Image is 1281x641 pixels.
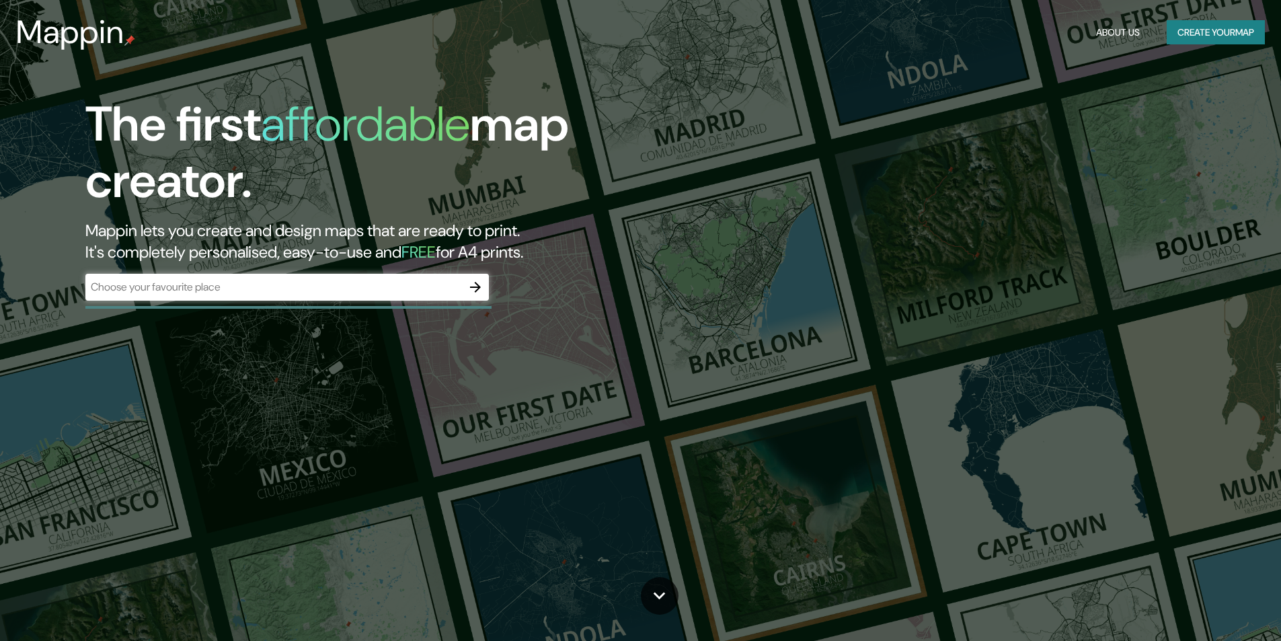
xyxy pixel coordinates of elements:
input: Choose your favourite place [85,279,462,295]
iframe: Help widget launcher [1161,589,1266,626]
h5: FREE [401,241,436,262]
h2: Mappin lets you create and design maps that are ready to print. It's completely personalised, eas... [85,220,726,263]
img: mappin-pin [124,35,135,46]
button: Create yourmap [1167,20,1265,45]
h1: affordable [261,93,470,155]
button: About Us [1091,20,1145,45]
h3: Mappin [16,13,124,51]
h1: The first map creator. [85,96,726,220]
